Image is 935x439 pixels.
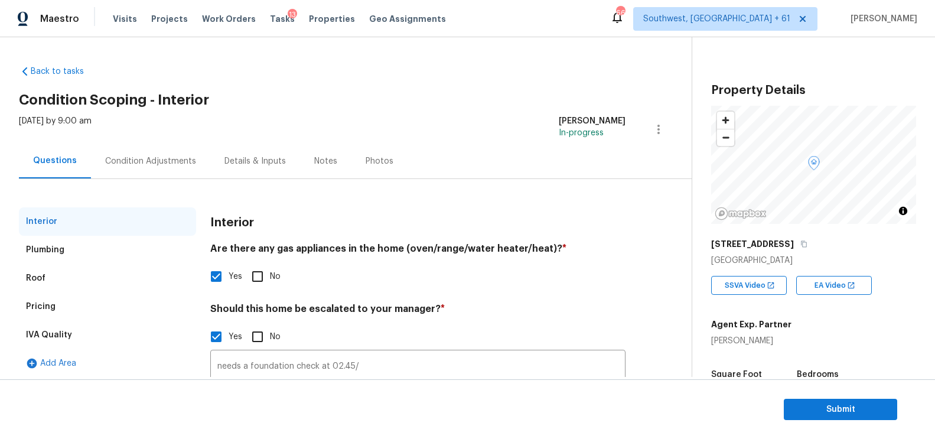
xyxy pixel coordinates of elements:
span: Maestro [40,13,79,25]
span: In-progress [559,129,604,137]
span: [PERSON_NAME] [846,13,917,25]
div: 662 [616,7,624,19]
span: Work Orders [202,13,256,25]
span: Geo Assignments [369,13,446,25]
h5: Square Foot [711,370,762,379]
span: Yes [229,331,242,343]
div: 13 [288,9,297,21]
div: Questions [33,155,77,167]
span: SSVA Video [725,279,770,291]
div: [PERSON_NAME] [711,335,791,347]
span: Toggle attribution [900,204,907,217]
div: [GEOGRAPHIC_DATA] [711,255,916,266]
div: SSVA Video [711,276,787,295]
img: Open In New Icon [847,281,855,290]
h2: Condition Scoping - Interior [19,94,692,106]
h4: Are there any gas appliances in the home (oven/range/water heater/heat)? [210,243,625,259]
button: Toggle attribution [896,204,910,218]
h3: Interior [210,217,254,229]
button: Zoom out [717,129,734,146]
div: Notes [314,155,337,167]
span: Visits [113,13,137,25]
h4: Should this home be escalated to your manager? [210,303,625,320]
div: Interior [26,216,57,227]
button: Copy Address [799,239,809,249]
div: IVA Quality [26,329,72,341]
span: Southwest, [GEOGRAPHIC_DATA] + 61 [643,13,790,25]
div: Map marker [808,156,820,174]
div: Photos [366,155,393,167]
span: EA Video [815,279,851,291]
span: Submit [793,402,888,417]
img: Open In New Icon [767,281,775,290]
span: Properties [309,13,355,25]
button: Submit [784,399,897,421]
div: [PERSON_NAME] [559,115,625,127]
canvas: Map [711,106,916,224]
span: Tasks [270,15,295,23]
div: EA Video [796,276,872,295]
div: Roof [26,272,45,284]
div: Condition Adjustments [105,155,196,167]
div: [DATE] by 9:00 am [19,115,92,144]
div: Details & Inputs [224,155,286,167]
input: Enter the comment [210,353,625,381]
a: Back to tasks [19,66,132,77]
span: Yes [229,271,242,283]
span: Projects [151,13,188,25]
span: No [270,331,281,343]
h5: Agent Exp. Partner [711,318,791,330]
div: Plumbing [26,244,64,256]
button: Zoom in [717,112,734,129]
span: No [270,271,281,283]
a: Mapbox homepage [715,207,767,220]
div: Pricing [26,301,56,313]
div: Add Area [19,349,196,378]
h5: [STREET_ADDRESS] [711,238,794,250]
h3: Property Details [711,84,916,96]
h5: Bedrooms [797,370,839,379]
